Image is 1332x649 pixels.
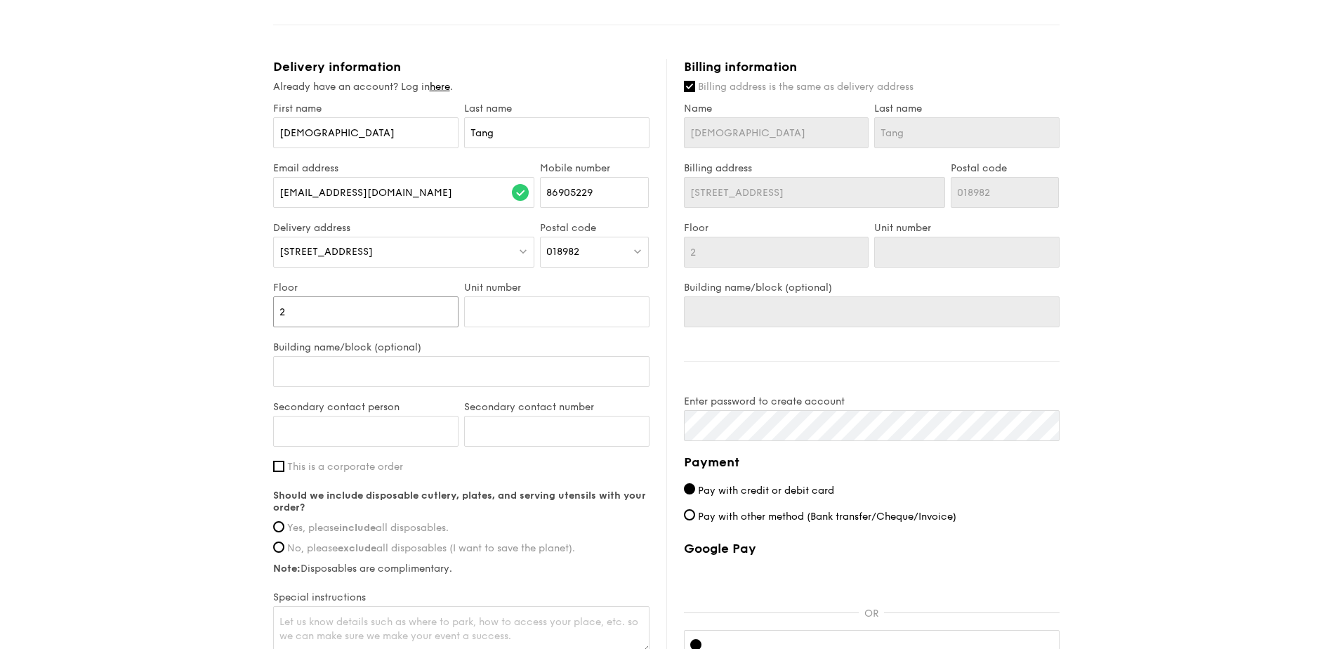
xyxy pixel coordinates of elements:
[698,81,914,93] span: Billing address is the same as delivery address
[859,608,884,619] p: OR
[273,222,535,234] label: Delivery address
[684,483,695,494] input: Pay with credit or debit card
[540,162,649,174] label: Mobile number
[684,282,1060,294] label: Building name/block (optional)
[273,401,459,413] label: Secondary contact person
[273,162,535,174] label: Email address
[874,222,1060,234] label: Unit number
[546,246,579,258] span: 018982
[273,103,459,114] label: First name
[273,80,649,94] div: Already have an account? Log in .
[512,184,529,201] img: icon-success.f839ccf9.svg
[540,222,649,234] label: Postal code
[464,282,649,294] label: Unit number
[273,461,284,472] input: This is a corporate order
[684,509,695,520] input: Pay with other method (Bank transfer/Cheque/Invoice)
[684,541,1060,556] label: Google Pay
[273,490,646,513] strong: Should we include disposable cutlery, plates, and serving utensils with your order?
[273,542,284,553] input: No, pleaseexcludeall disposables (I want to save the planet).
[273,59,401,74] span: Delivery information
[684,222,869,234] label: Floor
[287,522,449,534] span: Yes, please all disposables.
[684,81,695,92] input: Billing address is the same as delivery address
[684,565,1060,596] iframe: Secure payment button frame
[684,103,869,114] label: Name
[287,542,575,554] span: No, please all disposables (I want to save the planet).
[273,591,649,603] label: Special instructions
[287,461,403,473] span: This is a corporate order
[698,511,956,523] span: Pay with other method (Bank transfer/Cheque/Invoice)
[518,246,528,256] img: icon-dropdown.fa26e9f9.svg
[951,162,1060,174] label: Postal code
[633,246,642,256] img: icon-dropdown.fa26e9f9.svg
[464,401,649,413] label: Secondary contact number
[684,59,797,74] span: Billing information
[684,452,1060,472] h4: Payment
[464,103,649,114] label: Last name
[273,282,459,294] label: Floor
[339,522,376,534] strong: include
[684,162,945,174] label: Billing address
[698,485,834,497] span: Pay with credit or debit card
[273,563,649,575] label: Disposables are complimentary.
[338,542,376,554] strong: exclude
[874,103,1060,114] label: Last name
[430,81,450,93] a: here
[684,395,1060,407] label: Enter password to create account
[273,563,301,575] strong: Note:
[273,521,284,532] input: Yes, pleaseincludeall disposables.
[279,246,373,258] span: [STREET_ADDRESS]
[273,341,649,353] label: Building name/block (optional)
